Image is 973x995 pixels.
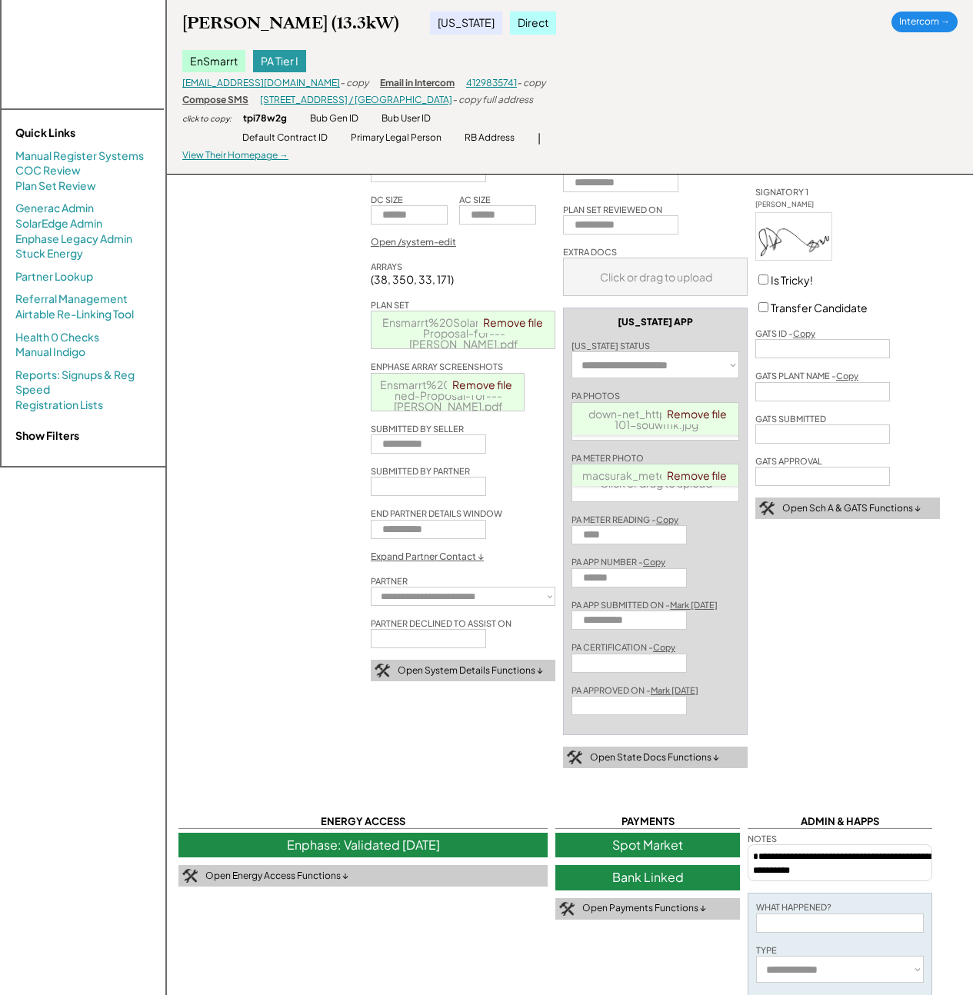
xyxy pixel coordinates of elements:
[771,273,813,287] label: Is Tricky!
[15,291,128,307] a: Referral Management
[15,163,81,178] a: COC Review
[836,371,858,381] u: Copy
[371,272,454,288] div: (38, 350, 33, 171)
[571,641,675,653] div: PA CERTIFICATION -
[571,390,620,401] div: PA PHOTOS
[182,50,245,73] div: EnSmarrt
[555,865,740,890] div: Bank Linked
[661,464,732,486] a: Remove file
[430,12,502,35] div: [US_STATE]
[371,465,470,477] div: SUBMITTED BY PARTNER
[310,112,358,125] div: Bub Gen ID
[563,204,662,215] div: PLAN SET REVIEWED ON
[590,751,719,764] div: Open State Docs Functions ↓
[182,869,198,883] img: tool-icon.png
[371,507,502,519] div: END PARTNER DETAILS WINDOW
[182,94,248,107] div: Compose SMS
[582,902,706,915] div: Open Payments Functions ↓
[452,94,533,107] div: - copy full address
[748,833,777,844] div: NOTES
[656,514,678,524] u: Copy
[466,77,517,88] a: 4129835741
[15,269,93,285] a: Partner Lookup
[582,468,730,482] a: macsurak_meter_photo.png
[571,514,678,525] div: PA METER READING -
[643,557,665,567] u: Copy
[371,575,408,587] div: PARTNER
[15,216,102,231] a: SolarEdge Admin
[555,814,740,829] div: PAYMENTS
[755,186,808,198] div: SIGNATORY 1
[15,201,94,216] a: Generac Admin
[891,12,958,32] div: Intercom →
[564,258,748,295] div: Click or drag to upload
[382,315,545,351] a: Ensmarrt%20Solar%20Signed-Proposal-for---[PERSON_NAME].pdf
[182,149,288,162] div: View Their Homepage →
[371,236,456,249] div: Open /system-edit
[371,617,511,629] div: PARTNER DECLINED TO ASSIST ON
[748,814,932,829] div: ADMIN & HAPPS
[15,231,132,247] a: Enphase Legacy Admin
[205,870,348,883] div: Open Energy Access Functions ↓
[15,246,83,261] a: Stuck Energy
[782,502,921,515] div: Open Sch A & GATS Functions ↓
[178,814,548,829] div: ENERGY ACCESS
[242,131,328,145] div: Default Contract ID
[253,50,306,73] div: PA Tier I
[571,340,650,351] div: [US_STATE] STATUS
[653,642,675,652] u: Copy
[243,112,287,125] div: tpi78w2g
[382,112,431,125] div: Bub User ID
[459,194,491,205] div: AC SIZE
[756,944,777,956] div: TYPE
[15,125,169,141] div: Quick Links
[517,77,545,90] div: - copy
[759,501,775,515] img: tool-icon.png
[755,413,826,424] div: GATS SUBMITTED
[371,261,402,272] div: ARRAYS
[15,344,85,360] a: Manual Indigo
[793,328,815,338] u: Copy
[178,833,548,857] div: Enphase: Validated [DATE]
[771,301,868,314] label: Transfer Candidate
[380,77,455,90] div: Email in Intercom
[371,194,403,205] div: DC SIZE
[15,178,96,194] a: Plan Set Review
[375,664,390,677] img: tool-icon.png
[555,833,740,857] div: Spot Market
[260,94,452,105] a: [STREET_ADDRESS] / [GEOGRAPHIC_DATA]
[567,750,582,764] img: tool-icon.png
[571,599,718,611] div: PA APP SUBMITTED ON -
[351,131,442,145] div: Primary Legal Person
[398,664,543,677] div: Open System Details Functions ↓
[447,374,518,395] a: Remove file
[371,299,409,311] div: PLAN SET
[563,246,617,258] div: EXTRA DOCS
[371,551,484,564] div: Expand Partner Contact ↓
[755,200,832,210] div: [PERSON_NAME]
[182,12,399,34] div: [PERSON_NAME] (13.3kW)
[755,455,822,467] div: GATS APPROVAL
[661,403,732,424] a: Remove file
[182,113,232,124] div: click to copy:
[465,131,515,145] div: RB Address
[559,902,575,916] img: tool-icon.png
[380,378,518,413] a: Ensmarrt%20Solar%20Signed-Proposal-for---[PERSON_NAME].pdf
[588,407,725,431] span: down-net_http20250610-101-souwmk.jpg
[755,328,815,339] div: GATS ID -
[651,685,698,695] u: Mark [DATE]
[15,330,99,345] a: Health 0 Checks
[478,311,548,333] a: Remove file
[571,684,698,696] div: PA APPROVED ON -
[371,361,503,372] div: ENPHASE ARRAY SCREENSHOTS
[571,452,644,464] div: PA METER PHOTO
[756,213,831,260] img: H2SFWYKDArBHAAAAAElFTkSuQmCC
[15,368,148,398] a: Reports: Signups & Reg Speed
[371,423,464,434] div: SUBMITTED BY SELLER
[670,600,718,610] u: Mark [DATE]
[756,901,831,913] div: WHAT HAPPENED?
[15,428,79,442] strong: Show Filters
